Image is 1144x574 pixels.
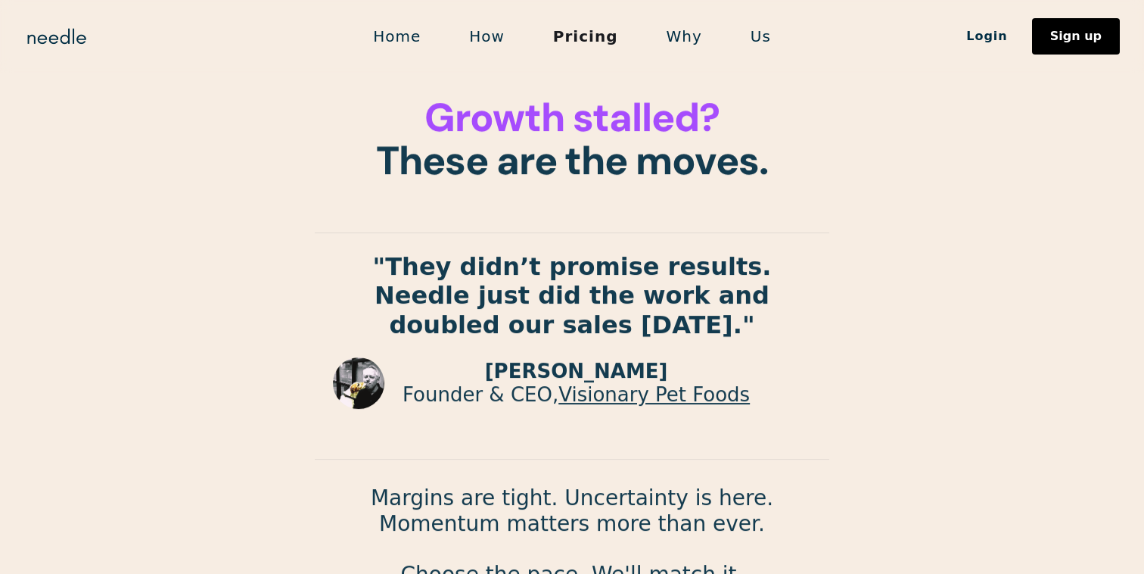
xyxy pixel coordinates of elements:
[1032,18,1120,55] a: Sign up
[373,253,772,340] strong: "They didn’t promise results. Needle just did the work and doubled our sales [DATE]."
[558,384,750,407] a: Visionary Pet Foods
[942,23,1032,49] a: Login
[529,20,642,52] a: Pricing
[726,20,795,52] a: Us
[349,20,445,52] a: Home
[315,96,829,182] h1: These are the moves.
[642,20,726,52] a: Why
[424,92,719,143] span: Growth stalled?
[445,20,529,52] a: How
[403,384,750,407] p: Founder & CEO,
[1050,30,1102,42] div: Sign up
[403,360,750,384] p: [PERSON_NAME]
